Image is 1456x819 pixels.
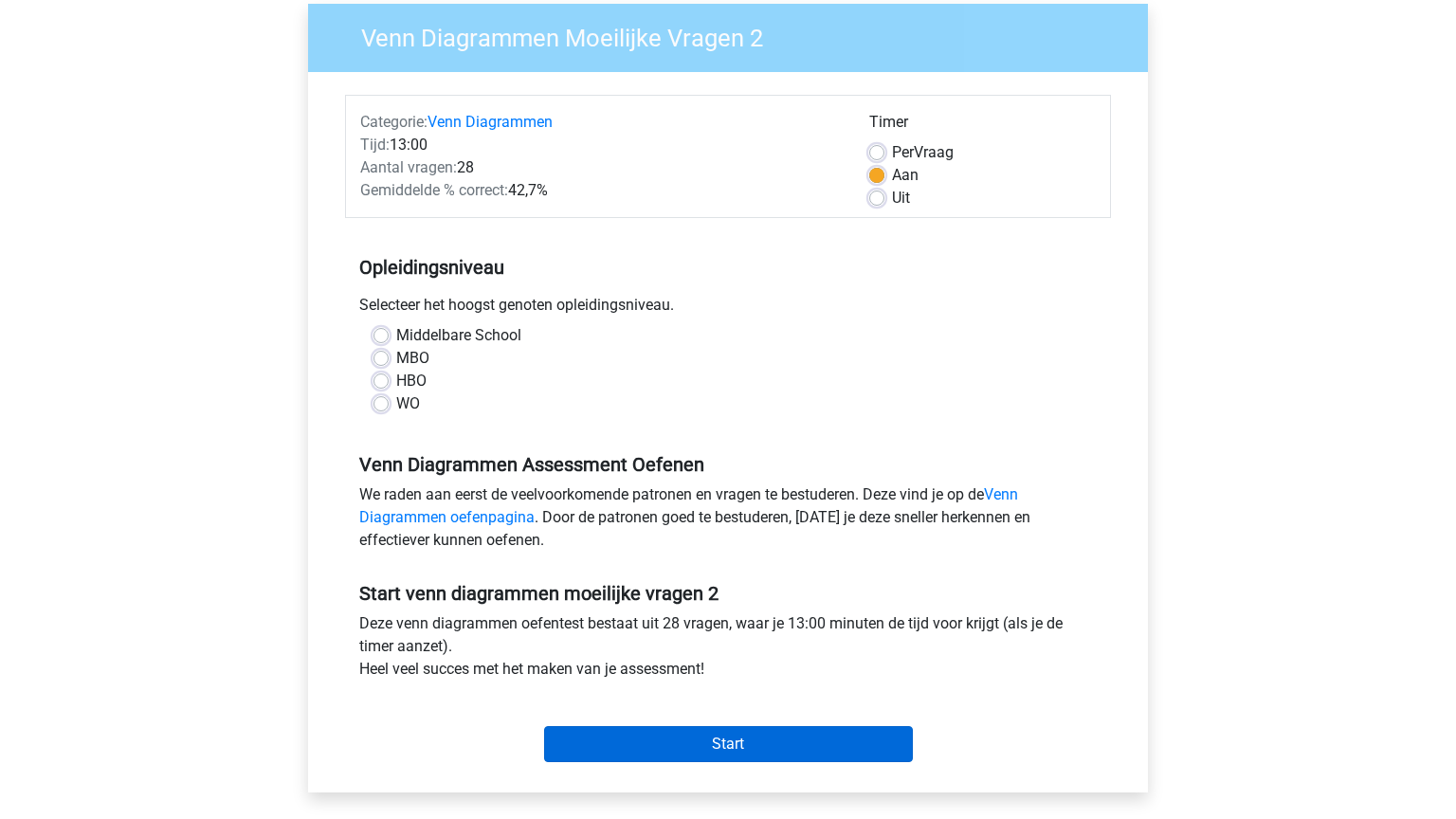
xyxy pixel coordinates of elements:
[396,347,429,370] label: MBO
[892,187,910,209] label: Uit
[346,179,855,202] div: 42,7%
[345,294,1111,324] div: Selecteer het hoogst genoten opleidingsniveau.
[892,164,919,187] label: Aan
[338,16,1134,53] h3: Venn Diagrammen Moeilijke Vragen 2
[360,136,390,154] span: Tijd:
[396,370,427,392] label: HBO
[360,113,428,131] span: Categorie:
[359,582,1097,605] h5: Start venn diagrammen moeilijke vragen 2
[396,392,420,415] label: WO
[345,483,1111,559] div: We raden aan eerst de veelvoorkomende patronen en vragen te bestuderen. Deze vind je op de . Door...
[869,111,1096,141] div: Timer
[428,113,553,131] a: Venn Diagrammen
[359,248,1097,286] h5: Opleidingsniveau
[360,181,508,199] span: Gemiddelde % correct:
[360,158,457,176] span: Aantal vragen:
[892,141,954,164] label: Vraag
[892,143,914,161] span: Per
[359,453,1097,476] h5: Venn Diagrammen Assessment Oefenen
[346,134,855,156] div: 13:00
[345,612,1111,688] div: Deze venn diagrammen oefentest bestaat uit 28 vragen, waar je 13:00 minuten de tijd voor krijgt (...
[544,726,913,762] input: Start
[346,156,855,179] div: 28
[396,324,521,347] label: Middelbare School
